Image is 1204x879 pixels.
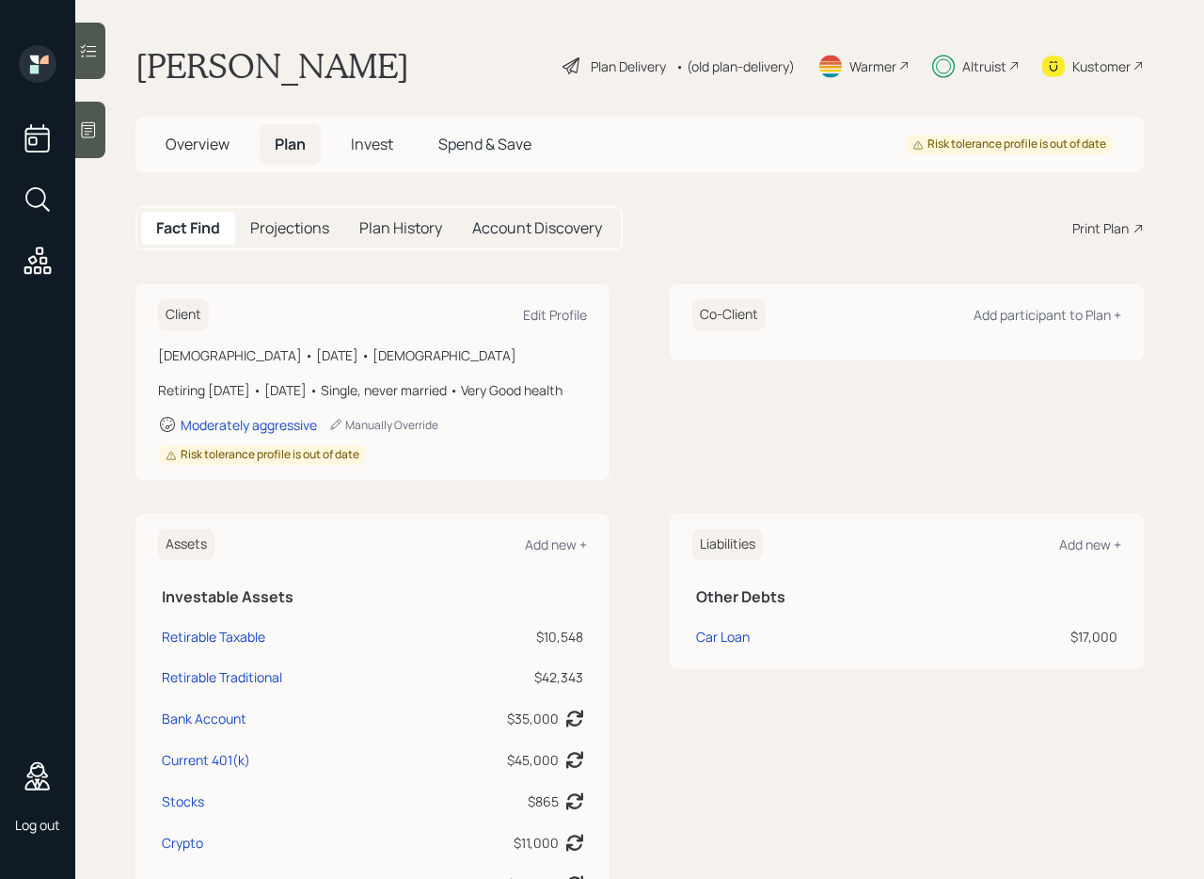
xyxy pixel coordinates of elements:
[421,627,583,647] div: $10,548
[250,219,329,237] h5: Projections
[158,299,209,330] h6: Client
[328,417,438,433] div: Manually Override
[162,791,204,811] div: Stocks
[507,750,559,770] div: $45,000
[421,667,583,687] div: $42,343
[162,750,250,770] div: Current 401(k)
[162,627,265,647] div: Retirable Taxable
[912,136,1106,152] div: Risk tolerance profile is out of date
[528,791,559,811] div: $865
[692,529,763,560] h6: Liabilities
[162,833,203,853] div: Crypto
[162,667,282,687] div: Retirable Traditional
[1072,218,1129,238] div: Print Plan
[158,380,587,400] div: Retiring [DATE] • [DATE] • Single, never married • Very Good health
[275,134,306,154] span: Plan
[523,306,587,324] div: Edit Profile
[923,627,1117,647] div: $17,000
[181,416,317,434] div: Moderately aggressive
[351,134,393,154] span: Invest
[696,588,1117,606] h5: Other Debts
[591,56,666,76] div: Plan Delivery
[472,219,602,237] h5: Account Discovery
[162,709,246,728] div: Bank Account
[162,588,583,606] h5: Investable Assets
[507,709,559,728] div: $35,000
[514,833,559,853] div: $11,000
[166,447,359,463] div: Risk tolerance profile is out of date
[962,56,1006,76] div: Altruist
[156,219,220,237] h5: Fact Find
[158,529,214,560] h6: Assets
[849,56,896,76] div: Warmer
[359,219,442,237] h5: Plan History
[675,56,795,76] div: • (old plan-delivery)
[15,816,60,834] div: Log out
[158,345,587,365] div: [DEMOGRAPHIC_DATA] • [DATE] • [DEMOGRAPHIC_DATA]
[692,299,766,330] h6: Co-Client
[1059,535,1121,553] div: Add new +
[438,134,531,154] span: Spend & Save
[135,45,409,87] h1: [PERSON_NAME]
[696,627,750,647] div: Car Loan
[974,306,1121,324] div: Add participant to Plan +
[525,535,587,553] div: Add new +
[166,134,230,154] span: Overview
[1072,56,1131,76] div: Kustomer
